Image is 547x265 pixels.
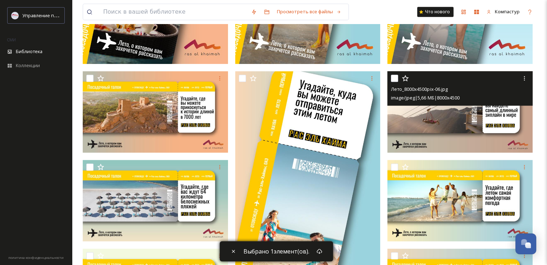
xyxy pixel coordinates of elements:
[273,5,345,19] a: Просмотреть все файлы
[274,247,309,255] font: элемент(ов).
[437,94,447,101] font: 8000
[415,94,418,101] font: |
[8,255,64,260] font: политика конфиденциальности
[418,94,434,101] font: 5,66 МБ
[243,247,274,255] font: Выбрано 1
[391,86,447,92] font: Лето_8000x4500pix-06.jpg
[515,233,536,254] button: Открытый чат
[83,160,228,241] img: Лето_8000x4500pix-05.jpg
[447,94,449,101] font: x
[100,4,247,20] input: Поиск в вашей библиотеке
[425,9,450,15] font: Что нового
[387,71,533,153] img: Лето_8000x4500pix-06.jpg
[495,8,520,15] font: Компастур
[387,160,533,241] img: Лето_8000x4500pix-03.jpg
[16,62,40,69] font: Коллекции
[12,12,19,19] img: Logo_RAKTDA_RGB-01.png
[83,71,228,153] img: Лето_8000x4500pix-07.jpg
[16,48,42,55] font: Библиотека
[434,94,437,101] font: |
[391,94,415,101] font: image/jpeg
[7,37,16,42] font: СМИ
[417,7,453,17] a: Что нового
[22,12,146,19] font: Управление по развитию туризма [GEOGRAPHIC_DATA]
[8,253,64,261] a: политика конфиденциальности
[449,94,459,101] font: 4500
[277,8,333,15] font: Просмотреть все файлы
[483,5,523,19] a: Компастур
